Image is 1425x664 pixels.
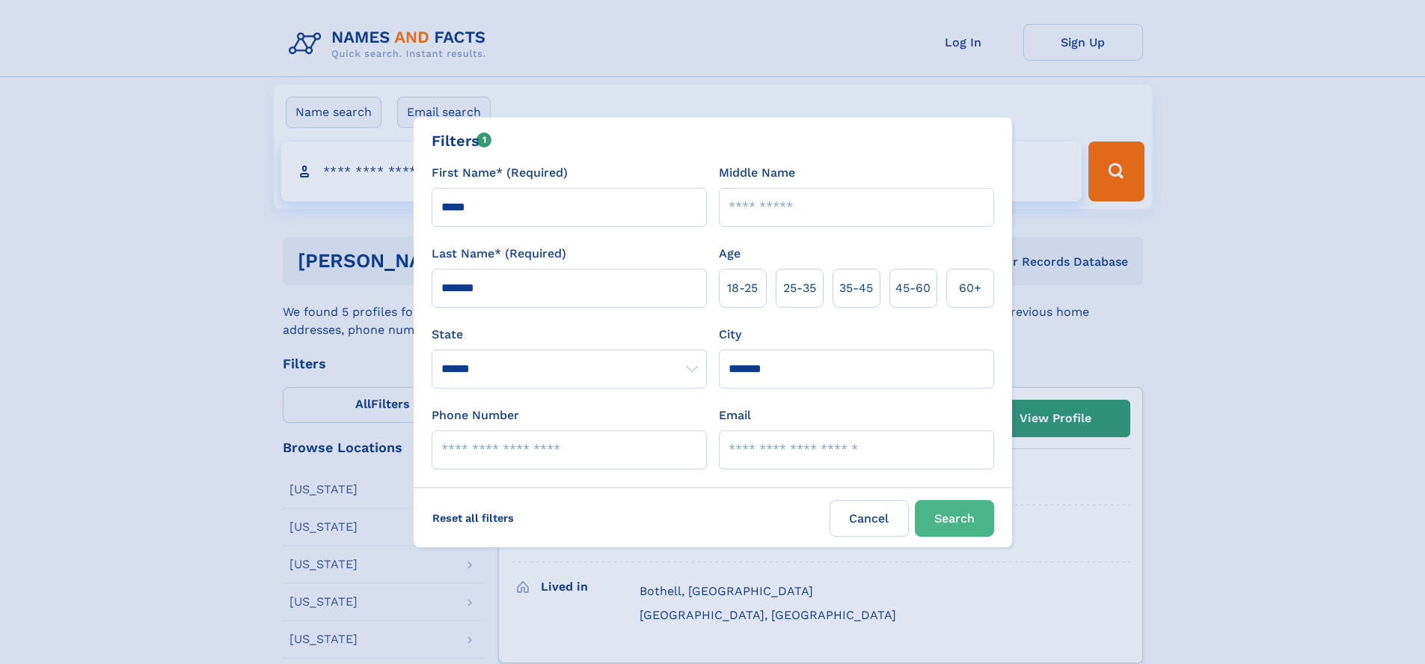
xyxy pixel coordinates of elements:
[432,245,566,263] label: Last Name* (Required)
[432,406,519,424] label: Phone Number
[719,406,751,424] label: Email
[830,500,909,537] label: Cancel
[915,500,994,537] button: Search
[719,245,741,263] label: Age
[432,130,492,152] div: Filters
[423,500,524,536] label: Reset all filters
[719,326,741,344] label: City
[432,326,707,344] label: State
[783,279,816,297] span: 25‑35
[959,279,981,297] span: 60+
[719,164,795,182] label: Middle Name
[727,279,758,297] span: 18‑25
[432,164,568,182] label: First Name* (Required)
[839,279,873,297] span: 35‑45
[895,279,931,297] span: 45‑60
